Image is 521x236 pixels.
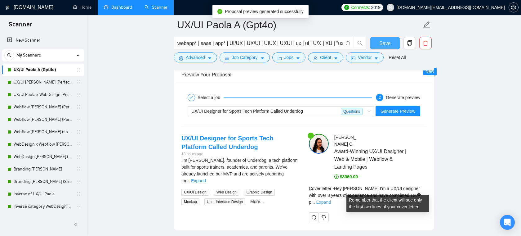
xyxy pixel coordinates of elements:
[376,106,420,116] button: Generate Preview
[374,56,378,61] span: caret-down
[308,52,343,62] button: userClientcaret-down
[311,200,315,205] span: ...
[14,213,73,225] a: Webflow [PERSON_NAME] (Demonstrating Fit and Experience)
[177,17,421,33] input: Scanner name...
[74,221,80,228] span: double-left
[509,2,519,12] button: setting
[181,135,273,150] a: UX/UI Designer for Sports Tech Platform Called Underdog
[220,52,269,62] button: barsJob Categorycaret-down
[346,41,350,45] span: info-circle
[5,53,14,57] span: search
[14,151,73,163] a: WebDesign [PERSON_NAME] (Let's & Name 👋🏻)
[76,105,81,110] span: holder
[309,186,420,205] span: Cover letter - Hey [PERSON_NAME] I’m a UX/UI designer with over 8 years of experience and have co...
[14,138,73,151] a: WebDesign x Webflow [PERSON_NAME] (Perfect!)
[334,135,356,147] span: [PERSON_NAME] C .
[145,5,167,10] a: searchScanner
[346,195,429,212] div: Remember that the client will see only the first two lines of your cover letter.
[76,154,81,159] span: holder
[381,108,415,115] span: Generate Preview
[309,185,426,206] div: Remember that the client will see only the first two lines of your cover letter.
[425,69,434,74] span: New
[509,5,519,10] a: setting
[76,142,81,147] span: holder
[76,167,81,172] span: holder
[186,54,205,61] span: Advanced
[420,40,431,46] span: delete
[181,198,199,205] span: Mockup
[7,34,79,47] a: New Scanner
[344,5,349,10] img: upwork-logo.png
[214,189,239,196] span: Web Design
[73,5,91,10] a: homeHome
[14,101,73,113] a: Webflow [PERSON_NAME] (Perfect!) [Saas & Online Platforms]
[250,199,264,204] a: More...
[76,129,81,134] span: holder
[334,147,408,171] span: Award-Winning UX/UI Designer | Web & Mobile | Webflow & Landing Pages
[309,212,319,222] button: redo
[296,56,300,61] span: caret-down
[354,37,366,49] button: search
[386,94,420,101] div: Generate preview
[104,5,132,10] a: dashboardDashboard
[346,52,384,62] button: idcardVendorcaret-down
[191,178,206,183] a: Expand
[14,126,73,138] a: Webflow [PERSON_NAME] (shorter & ps)
[76,179,81,184] span: holder
[354,40,366,46] span: search
[404,40,416,46] span: copy
[272,52,306,62] button: folderJobscaret-down
[76,80,81,85] span: holder
[389,54,406,61] a: Reset All
[76,92,81,97] span: holder
[358,54,372,61] span: Vendor
[334,175,339,179] span: dollar
[198,94,224,101] div: Select a job
[217,9,222,14] span: check-circle
[76,117,81,122] span: holder
[14,188,73,200] a: Inverse of UX/UI Paola
[4,20,37,33] span: Scanner
[388,5,393,10] span: user
[181,158,297,183] span: I’m [PERSON_NAME], founder of Underdog, a tech platform built for sports trainers, academies, and...
[181,189,209,196] span: UX/UI Design
[319,212,329,222] button: dislike
[316,200,331,205] a: Expand
[244,189,275,196] span: Graphic Design
[379,95,381,100] span: 2
[260,56,265,61] span: caret-down
[225,56,229,61] span: bars
[309,134,329,154] img: c1E3OIJ_QazEI-FHhnL56HKm2o297MX1nGAwquIvHxLNpLDdNZ4XX36Fs4Zf1YPQ0X
[181,157,299,184] div: I’m Luca, founder of Underdog, a tech platform built for sports trainers, academies, and parents....
[207,56,212,61] span: caret-down
[322,215,326,220] span: dislike
[370,37,400,49] button: Save
[179,56,183,61] span: setting
[334,174,358,179] span: $3060.00
[278,56,282,61] span: folder
[76,204,81,209] span: holder
[5,3,10,13] img: logo
[2,34,84,47] li: New Scanner
[232,54,257,61] span: Job Category
[351,4,370,11] span: Connects:
[181,66,426,84] div: Preview Your Proposal
[309,215,318,220] span: redo
[191,109,303,114] span: UX/UI Designer for Sports Tech Platform Called Underdog
[419,37,432,49] button: delete
[14,64,73,76] a: UX/UI Paola A (Gpt4o)
[186,178,190,183] span: ...
[334,56,338,61] span: caret-down
[423,21,431,29] span: edit
[284,54,294,61] span: Jobs
[204,198,245,205] span: User Interface Design
[14,88,73,101] a: UX/UI Paola x WebDesign (Perfect!)
[371,4,381,11] span: 2019
[509,5,518,10] span: setting
[320,54,331,61] span: Client
[403,37,416,49] button: copy
[189,96,193,99] span: check
[174,52,217,62] button: settingAdvancedcaret-down
[14,76,73,88] a: UX/UI [PERSON_NAME] (Perfect!)
[351,56,355,61] span: idcard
